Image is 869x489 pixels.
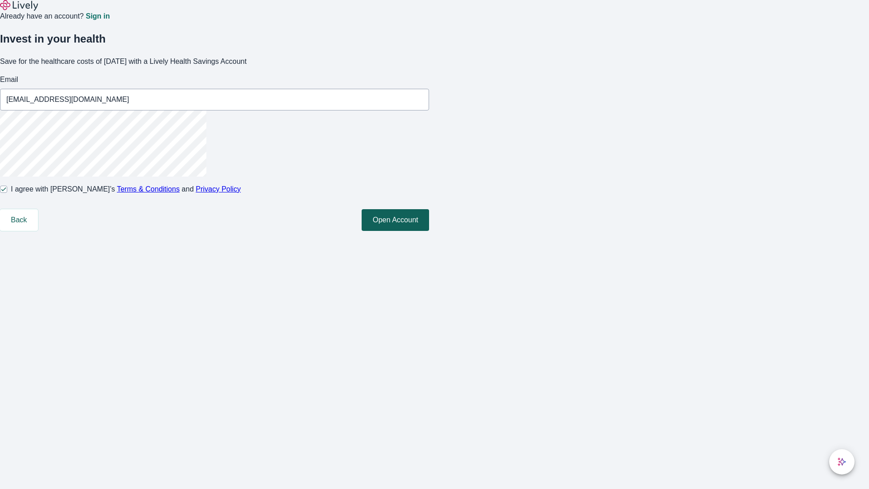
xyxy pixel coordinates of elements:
svg: Lively AI Assistant [837,457,846,466]
button: chat [829,449,855,475]
a: Privacy Policy [196,185,241,193]
span: I agree with [PERSON_NAME]’s and [11,184,241,195]
button: Open Account [362,209,429,231]
a: Terms & Conditions [117,185,180,193]
a: Sign in [86,13,110,20]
